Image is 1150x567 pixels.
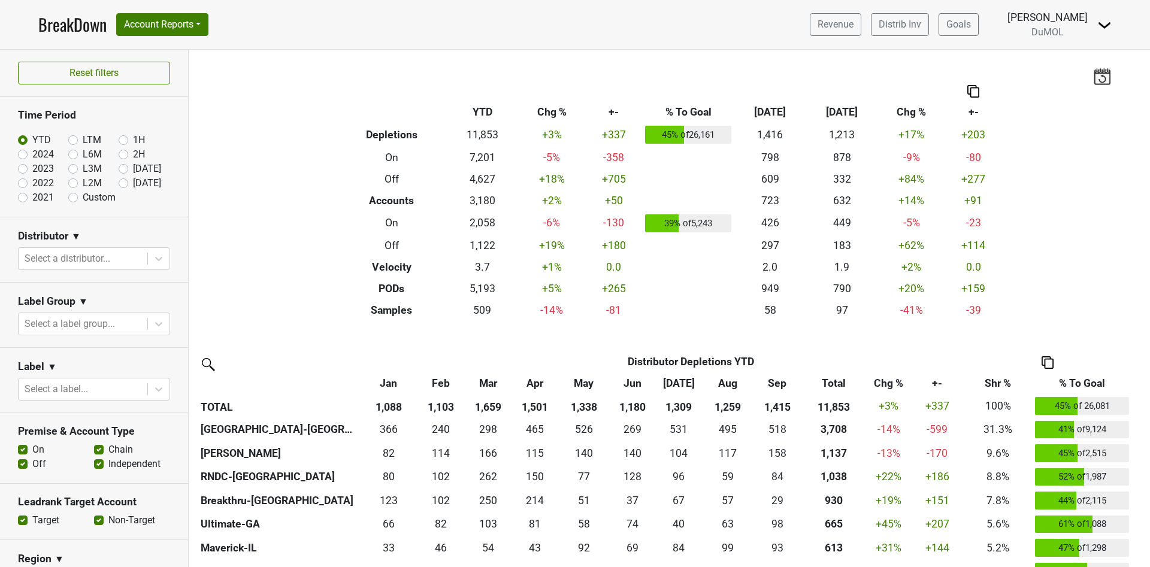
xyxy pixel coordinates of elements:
[878,256,945,278] td: +2 %
[83,176,102,190] label: L2M
[108,457,161,471] label: Independent
[359,418,418,442] td: 365.7
[656,418,702,442] td: 531.336
[754,394,801,418] th: 1,415
[337,256,447,278] th: Velocity
[418,418,464,442] td: 240.1
[359,441,418,465] td: 81.668
[964,489,1033,513] td: 7.8%
[362,445,415,461] div: 82
[734,278,806,299] td: 949
[83,133,101,147] label: LTM
[964,465,1033,489] td: 8.8%
[757,469,798,484] div: 84
[518,211,585,235] td: -6 %
[801,489,866,513] th: 930.018
[18,62,170,84] button: Reset filters
[879,400,898,412] span: +3%
[659,493,699,508] div: 67
[945,190,1002,211] td: +91
[18,496,170,508] h3: Leadrank Target Account
[659,422,699,437] div: 531
[878,299,945,321] td: -41 %
[613,540,653,556] div: 69
[945,278,1002,299] td: +159
[804,422,864,437] div: 3,708
[337,278,447,299] th: PODs
[446,278,518,299] td: 5,193
[659,445,699,461] div: 104
[964,418,1033,442] td: 31.3%
[512,418,558,442] td: 465.334
[806,256,878,278] td: 1.9
[446,299,518,321] td: 509
[446,123,518,147] td: 11,853
[359,394,418,418] th: 1,088
[512,536,558,560] td: 42.5
[964,441,1033,465] td: 9.6%
[656,536,702,560] td: 84.167
[467,540,509,556] div: 54
[964,513,1033,536] td: 5.6%
[558,441,610,465] td: 140.333
[418,441,464,465] td: 114.167
[705,516,751,532] div: 63
[734,235,806,256] td: 297
[734,123,806,147] td: 1,416
[610,441,656,465] td: 139.834
[1097,18,1112,32] img: Dropdown Menu
[610,418,656,442] td: 268.668
[518,235,585,256] td: +19 %
[418,351,964,372] th: Distributor Depletions YTD
[512,513,558,536] td: 80.99
[133,147,145,162] label: 2H
[55,552,64,566] span: ▼
[656,441,702,465] td: 104.167
[642,101,734,123] th: % To Goal
[464,418,512,442] td: 297.8
[806,299,878,321] td: 97
[518,101,585,123] th: Chg %
[804,516,864,532] div: 665
[418,372,464,394] th: Feb: activate to sort column ascending
[464,465,512,489] td: 261.5
[806,101,878,123] th: [DATE]
[757,445,798,461] div: 158
[464,441,512,465] td: 166.334
[512,441,558,465] td: 114.666
[558,465,610,489] td: 76.666
[656,513,702,536] td: 39.5
[359,372,418,394] th: Jan: activate to sort column ascending
[806,123,878,147] td: 1,213
[757,516,798,532] div: 98
[754,513,801,536] td: 98.33
[866,513,911,536] td: +45 %
[878,211,945,235] td: -5 %
[734,211,806,235] td: 426
[656,394,702,418] th: 1,309
[914,469,961,484] div: +186
[945,101,1002,123] th: +-
[585,211,642,235] td: -130
[705,469,751,484] div: 59
[512,372,558,394] th: Apr: activate to sort column ascending
[801,513,866,536] th: 665.170
[585,123,642,147] td: +337
[420,422,461,437] div: 240
[108,513,155,527] label: Non-Target
[337,190,447,211] th: Accounts
[464,372,512,394] th: Mar: activate to sort column ascending
[446,190,518,211] td: 3,180
[610,489,656,513] td: 36.669
[418,394,464,418] th: 1,103
[734,256,806,278] td: 2.0
[420,516,461,532] div: 82
[754,418,801,442] td: 518
[804,469,864,484] div: 1,038
[362,493,415,508] div: 123
[198,394,359,418] th: TOTAL
[705,493,751,508] div: 57
[734,168,806,190] td: 609
[18,360,44,373] h3: Label
[702,465,754,489] td: 59.332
